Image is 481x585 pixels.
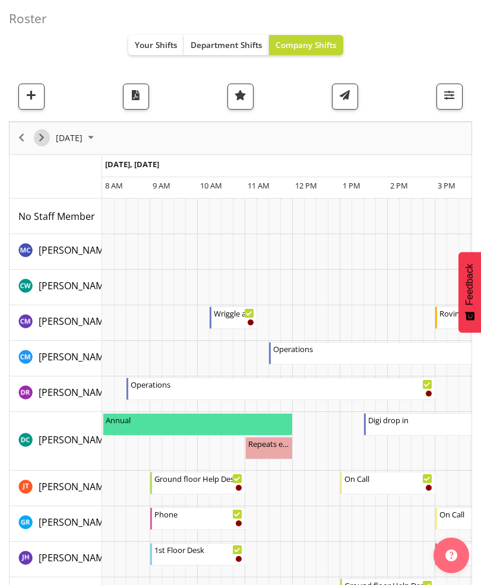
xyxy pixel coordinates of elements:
[340,472,435,494] div: Glen Tomlinson"s event - On Call Begin From Monday, September 22, 2025 at 1:00:00 PM GMT+12:00 En...
[153,180,170,191] span: 9 AM
[123,84,149,110] button: Download a PDF of the roster for the current day
[248,180,270,191] span: 11 AM
[106,414,290,426] div: Annual
[105,180,123,191] span: 8 AM
[214,307,254,319] div: Wriggle and Rhyme
[200,180,222,191] span: 10 AM
[39,350,112,363] span: [PERSON_NAME]
[131,378,432,390] div: Operations
[39,279,112,293] a: [PERSON_NAME]
[10,305,102,341] td: Chamique Mamolo resource
[150,543,245,565] div: Jill Harpur"s event - 1st Floor Desk Begin From Monday, September 22, 2025 at 9:00:00 AM GMT+12:0...
[39,386,112,399] span: [PERSON_NAME]
[332,84,358,110] button: Send a list of all shifts for the selected filtered period to all rostered employees.
[10,376,102,412] td: Debra Robinson resource
[10,506,102,542] td: Grace Roscoe-Squires resource
[184,35,269,55] button: Department Shifts
[10,542,102,577] td: Jill Harpur resource
[39,279,112,292] span: [PERSON_NAME]
[10,471,102,506] td: Glen Tomlinson resource
[10,234,102,270] td: Aurora Catu resource
[39,243,112,257] a: [PERSON_NAME]
[18,209,95,223] a: No Staff Member
[10,341,102,376] td: Cindy Mulrooney resource
[343,180,360,191] span: 1 PM
[39,314,112,328] a: [PERSON_NAME]
[154,544,242,555] div: 1st Floor Desk
[276,39,337,50] span: Company Shifts
[269,35,343,55] button: Company Shifts
[10,199,102,234] td: No Staff Member resource
[55,130,84,145] span: [DATE]
[39,433,112,447] a: [PERSON_NAME]
[150,507,245,530] div: Grace Roscoe-Squires"s event - Phone Begin From Monday, September 22, 2025 at 9:00:00 AM GMT+12:0...
[210,306,257,329] div: Chamique Mamolo"s event - Wriggle and Rhyme Begin From Monday, September 22, 2025 at 10:15:00 AM ...
[438,180,455,191] span: 3 PM
[39,480,112,493] span: [PERSON_NAME]
[39,433,112,446] span: [PERSON_NAME]
[31,121,52,154] div: next period
[135,39,178,50] span: Your Shifts
[18,210,95,223] span: No Staff Member
[14,130,30,145] button: Previous
[39,551,112,564] span: [PERSON_NAME]
[248,437,290,449] div: Repeats every [DATE] - [PERSON_NAME]
[126,378,435,400] div: Debra Robinson"s event - Operations Begin From Monday, September 22, 2025 at 8:30:00 AM GMT+12:00...
[445,549,457,561] img: help-xxl-2.png
[128,35,184,55] button: Your Shifts
[39,350,112,364] a: [PERSON_NAME]
[103,413,293,436] div: Donald Cunningham"s event - Annual Begin From Monday, September 22, 2025 at 8:00:00 AM GMT+12:00 ...
[436,84,463,110] button: Filter Shifts
[39,551,112,565] a: [PERSON_NAME]
[34,129,50,146] button: Next
[344,472,432,484] div: On Call
[54,130,99,145] button: September 2025
[52,121,101,154] div: September 2025
[458,252,481,333] button: Feedback - Show survey
[10,270,102,305] td: Catherine Wilson resource
[10,412,102,471] td: Donald Cunningham resource
[39,479,112,494] a: [PERSON_NAME]
[18,84,45,110] button: Add a new shift
[9,12,463,25] h4: Roster
[105,159,159,170] span: [DATE], [DATE]
[39,244,112,257] span: [PERSON_NAME]
[245,437,293,459] div: Donald Cunningham"s event - Repeats every monday - Donald Cunningham Begin From Monday, September...
[11,121,31,154] div: previous period
[154,472,242,484] div: Ground floor Help Desk
[227,84,254,110] button: Highlight an important date within the roster.
[39,315,112,328] span: [PERSON_NAME]
[150,472,245,494] div: Glen Tomlinson"s event - Ground floor Help Desk Begin From Monday, September 22, 2025 at 9:00:00 ...
[39,516,112,529] span: [PERSON_NAME]
[390,180,408,191] span: 2 PM
[295,180,317,191] span: 12 PM
[191,39,262,50] span: Department Shifts
[154,508,242,520] div: Phone
[39,515,112,529] a: [PERSON_NAME]
[464,264,475,305] span: Feedback
[39,385,112,399] a: [PERSON_NAME]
